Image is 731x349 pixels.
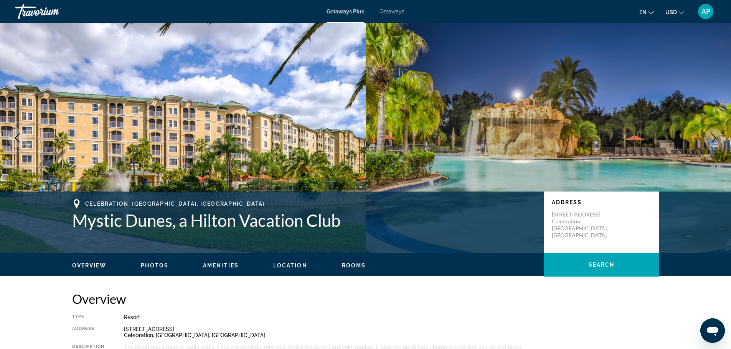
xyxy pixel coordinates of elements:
[15,2,92,21] a: Travorium
[72,326,105,338] div: Address
[124,326,659,338] div: [STREET_ADDRESS] Celebration, [GEOGRAPHIC_DATA], [GEOGRAPHIC_DATA]
[72,210,536,230] h1: Mystic Dunes, a Hilton Vacation Club
[696,3,716,20] button: User Menu
[327,8,364,15] a: Getaways Plus
[665,7,684,18] button: Change currency
[141,262,168,269] button: Photos
[700,318,725,343] iframe: Button to launch messaging window
[639,7,654,18] button: Change language
[72,262,107,269] span: Overview
[380,8,404,15] a: Getaways
[72,291,659,306] h2: Overview
[701,8,710,15] span: AP
[273,262,307,269] button: Location
[589,262,615,268] span: Search
[342,262,366,269] span: Rooms
[639,9,647,15] span: en
[544,253,659,277] button: Search
[704,128,723,147] button: Next image
[8,128,27,147] button: Previous image
[203,262,239,269] button: Amenities
[273,262,307,269] span: Location
[552,211,613,239] p: [STREET_ADDRESS] Celebration, [GEOGRAPHIC_DATA], [GEOGRAPHIC_DATA]
[665,9,677,15] span: USD
[141,262,168,269] span: Photos
[124,314,659,320] div: Resort
[342,262,366,269] button: Rooms
[72,262,107,269] button: Overview
[72,314,105,320] div: Type
[552,199,652,205] p: Address
[85,201,265,207] span: Celebration, [GEOGRAPHIC_DATA], [GEOGRAPHIC_DATA]
[203,262,239,269] span: Amenities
